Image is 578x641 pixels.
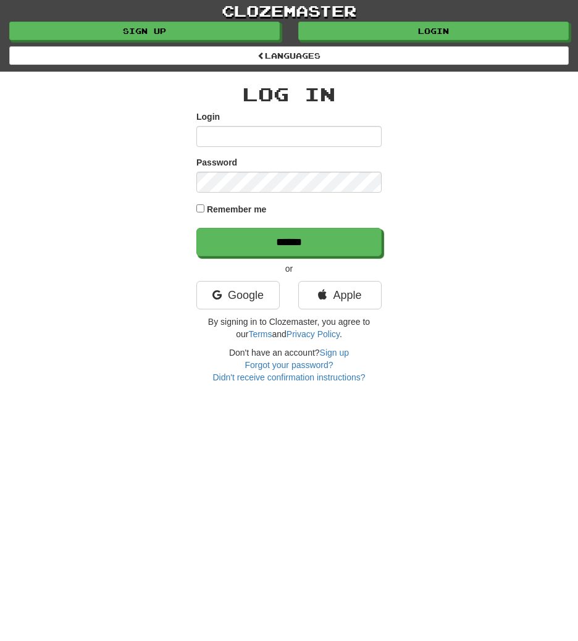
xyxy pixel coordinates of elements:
a: Terms [248,329,272,339]
a: Sign up [9,22,280,40]
a: Privacy Policy [287,329,340,339]
div: Don't have an account? [196,346,382,383]
a: Languages [9,46,569,65]
p: or [196,262,382,275]
label: Login [196,111,220,123]
p: By signing in to Clozemaster, you agree to our and . [196,316,382,340]
a: Apple [298,281,382,309]
a: Sign up [320,348,349,358]
a: Login [298,22,569,40]
a: Forgot your password? [245,360,333,370]
a: Didn't receive confirmation instructions? [212,372,365,382]
a: Google [196,281,280,309]
h2: Log In [196,84,382,104]
label: Remember me [207,203,267,216]
label: Password [196,156,237,169]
